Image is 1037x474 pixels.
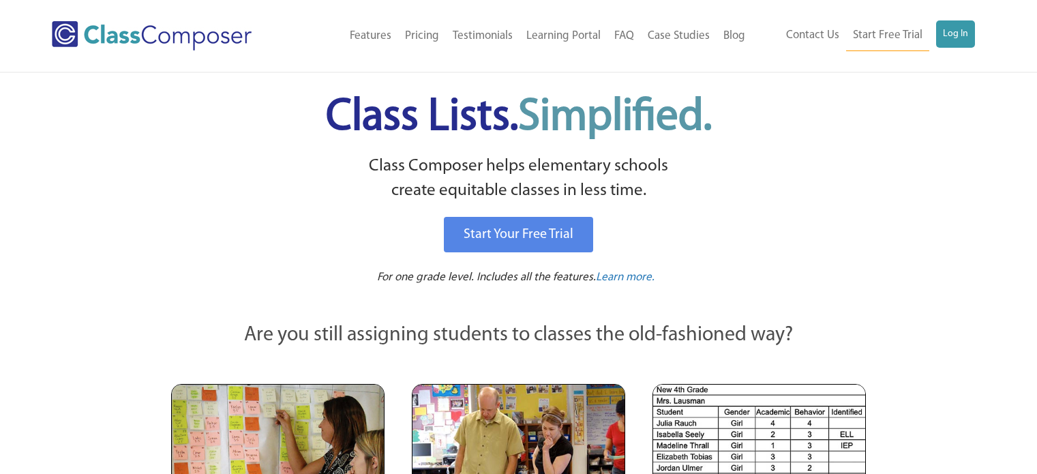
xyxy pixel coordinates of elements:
a: Log In [936,20,975,48]
a: Start Your Free Trial [444,217,593,252]
p: Class Composer helps elementary schools create equitable classes in less time. [169,154,869,204]
span: Start Your Free Trial [464,228,573,241]
a: Features [343,21,398,51]
a: Testimonials [446,21,520,51]
a: Pricing [398,21,446,51]
nav: Header Menu [295,21,751,51]
img: Class Composer [52,21,252,50]
span: For one grade level. Includes all the features. [377,271,596,283]
nav: Header Menu [752,20,975,51]
a: Contact Us [779,20,846,50]
span: Simplified. [518,95,712,140]
a: Blog [717,21,752,51]
span: Class Lists. [326,95,712,140]
a: Case Studies [641,21,717,51]
a: Learning Portal [520,21,607,51]
span: Learn more. [596,271,655,283]
a: Learn more. [596,269,655,286]
p: Are you still assigning students to classes the old-fashioned way? [171,321,867,351]
a: Start Free Trial [846,20,929,51]
a: FAQ [607,21,641,51]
